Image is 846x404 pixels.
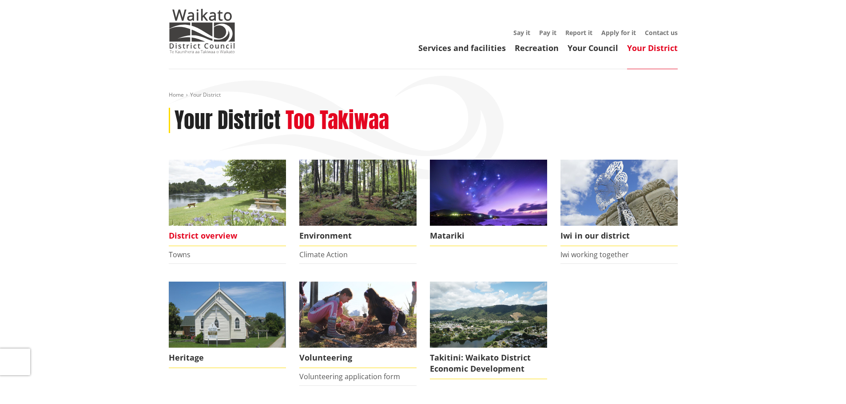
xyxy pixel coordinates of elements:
[560,160,678,226] img: Turangawaewae Ngaruawahia
[568,43,618,53] a: Your Council
[299,282,417,348] img: volunteer icon
[299,282,417,368] a: volunteer icon Volunteering
[299,160,417,246] a: Environment
[169,282,286,368] a: Raglan Church Heritage
[286,108,389,133] h2: Too Takiwaa
[539,28,556,37] a: Pay it
[627,43,678,53] a: Your District
[299,372,400,381] a: Volunteering application form
[430,160,547,246] a: Matariki
[560,250,629,259] a: Iwi working together
[175,108,281,133] h1: Your District
[299,160,417,226] img: biodiversity- Wright's Bush_16x9 crop
[169,348,286,368] span: Heritage
[299,250,348,259] a: Climate Action
[418,43,506,53] a: Services and facilities
[169,9,235,53] img: Waikato District Council - Te Kaunihera aa Takiwaa o Waikato
[560,160,678,246] a: Turangawaewae Ngaruawahia Iwi in our district
[169,160,286,226] img: Ngaruawahia 0015
[515,43,559,53] a: Recreation
[299,348,417,368] span: Volunteering
[190,91,221,98] span: Your District
[565,28,592,37] a: Report it
[430,348,547,379] span: Takitini: Waikato District Economic Development
[430,282,547,379] a: Takitini: Waikato District Economic Development
[169,282,286,348] img: Raglan Church
[169,226,286,246] span: District overview
[430,226,547,246] span: Matariki
[169,91,678,99] nav: breadcrumb
[299,226,417,246] span: Environment
[513,28,530,37] a: Say it
[430,160,547,226] img: Matariki over Whiaangaroa
[601,28,636,37] a: Apply for it
[169,160,286,246] a: Ngaruawahia 0015 District overview
[169,250,191,259] a: Towns
[560,226,678,246] span: Iwi in our district
[645,28,678,37] a: Contact us
[430,282,547,348] img: ngaaruawaahia
[805,367,837,399] iframe: Messenger Launcher
[169,91,184,98] a: Home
